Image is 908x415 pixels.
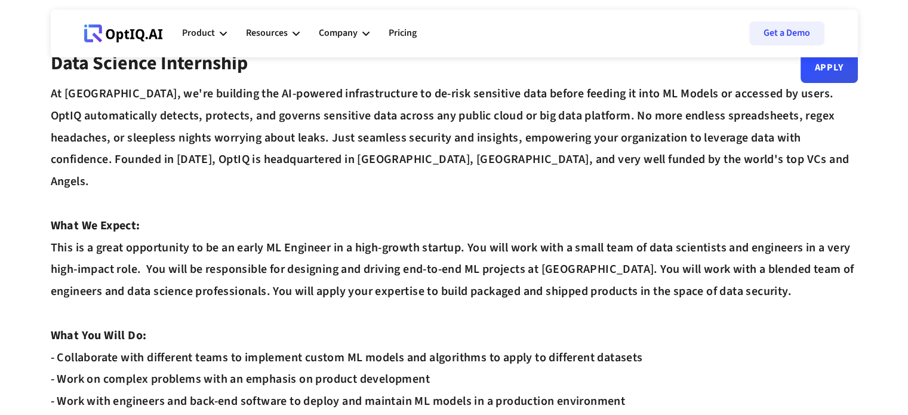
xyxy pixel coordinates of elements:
[319,16,370,51] div: Company
[51,50,248,77] strong: Data Science Internship
[182,16,227,51] div: Product
[51,327,147,344] strong: What You Will Do:
[389,16,417,51] a: Pricing
[182,25,215,41] div: Product
[319,25,358,41] div: Company
[246,16,300,51] div: Resources
[246,25,288,41] div: Resources
[84,16,163,51] a: Webflow Homepage
[801,52,858,83] a: Apply
[749,21,824,45] a: Get a Demo
[51,217,140,234] strong: What We Expect:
